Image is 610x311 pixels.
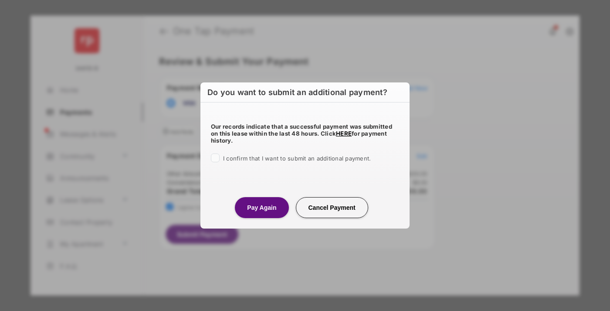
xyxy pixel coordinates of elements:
a: HERE [336,130,352,137]
h2: Do you want to submit an additional payment? [200,82,410,103]
button: Cancel Payment [296,197,368,218]
span: I confirm that I want to submit an additional payment. [223,155,371,162]
h5: Our records indicate that a successful payment was submitted on this lease within the last 48 hou... [211,123,399,144]
button: Pay Again [235,197,288,218]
